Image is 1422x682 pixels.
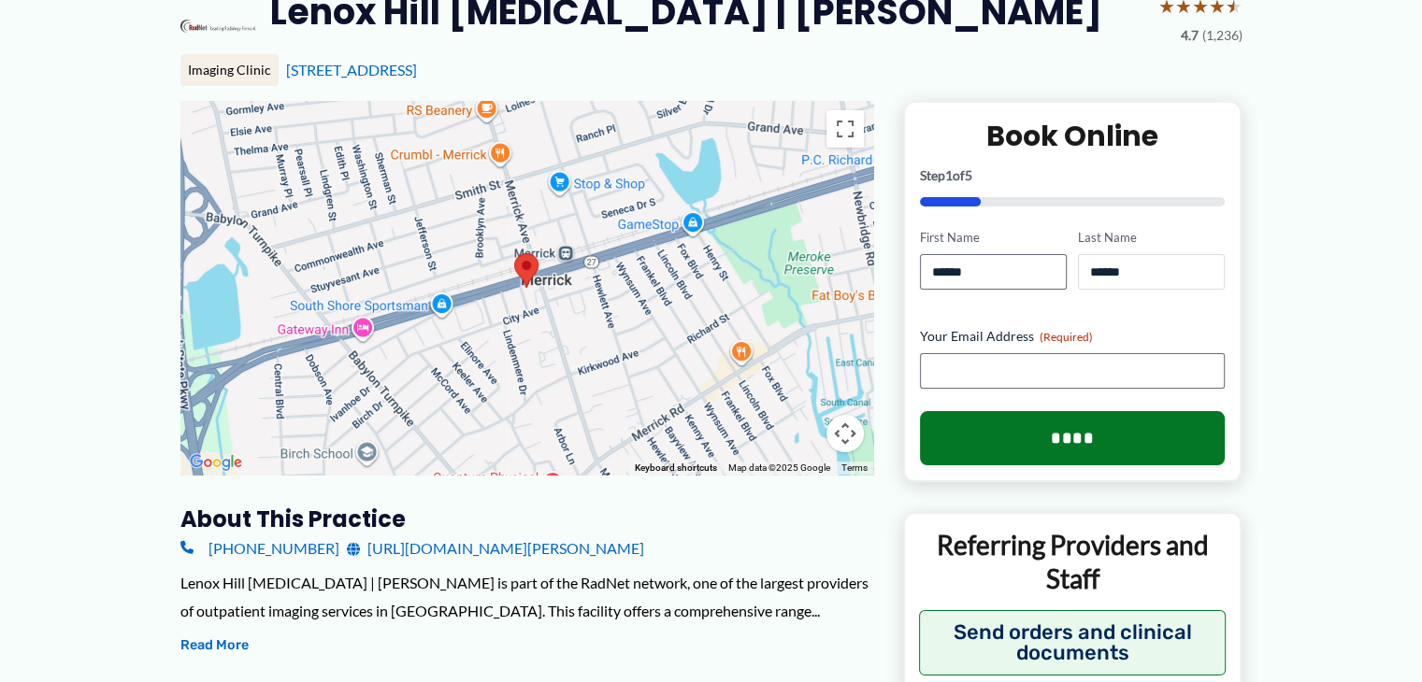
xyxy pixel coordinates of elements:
[920,118,1226,154] h2: Book Online
[180,534,339,562] a: [PHONE_NUMBER]
[919,610,1227,675] button: Send orders and clinical documents
[920,327,1226,346] label: Your Email Address
[1181,23,1199,48] span: 4.7
[920,169,1226,182] p: Step of
[347,534,644,562] a: [URL][DOMAIN_NAME][PERSON_NAME]
[826,415,864,452] button: Map camera controls
[185,450,247,475] img: Google
[180,569,873,624] div: Lenox Hill [MEDICAL_DATA] | [PERSON_NAME] is part of the RadNet network, one of the largest provi...
[920,229,1067,247] label: First Name
[1078,229,1225,247] label: Last Name
[1040,330,1093,344] span: (Required)
[185,450,247,475] a: Open this area in Google Maps (opens a new window)
[635,462,717,475] button: Keyboard shortcuts
[286,61,417,78] a: [STREET_ADDRESS]
[728,462,830,473] span: Map data ©2025 Google
[965,167,972,183] span: 5
[180,504,873,533] h3: About this practice
[826,110,864,148] button: Toggle fullscreen view
[945,167,953,183] span: 1
[841,462,868,473] a: Terms (opens in new tab)
[180,54,279,86] div: Imaging Clinic
[919,528,1227,596] p: Referring Providers and Staff
[1202,23,1242,48] span: (1,236)
[180,634,249,657] button: Read More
